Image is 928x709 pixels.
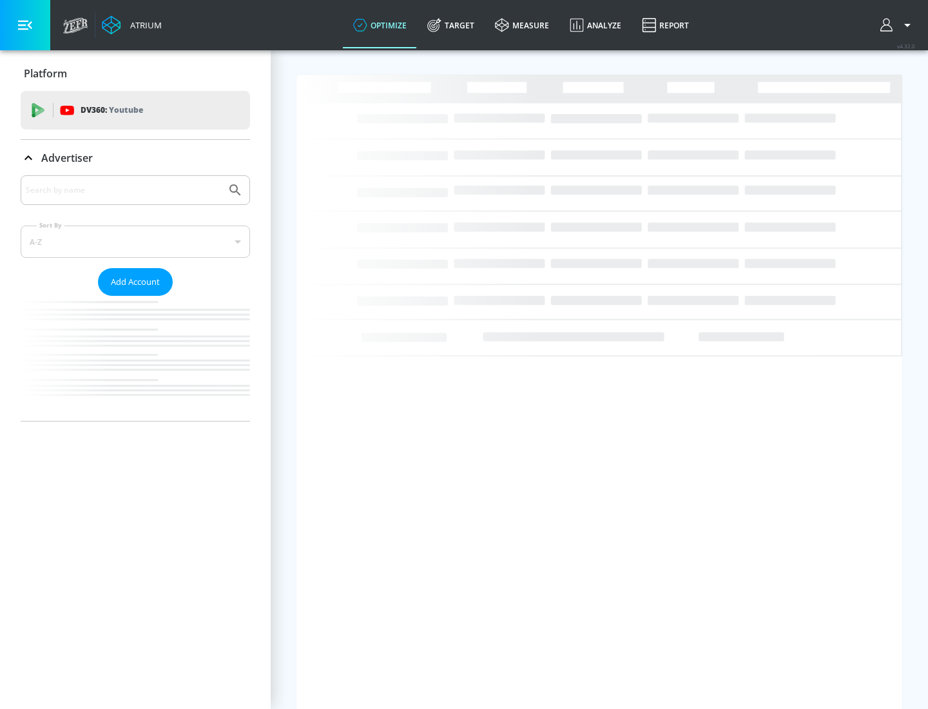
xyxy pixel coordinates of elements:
[897,43,915,50] span: v 4.32.0
[24,66,67,81] p: Platform
[417,2,485,48] a: Target
[81,103,143,117] p: DV360:
[21,226,250,258] div: A-Z
[21,91,250,130] div: DV360: Youtube
[485,2,559,48] a: measure
[559,2,632,48] a: Analyze
[109,103,143,117] p: Youtube
[102,15,162,35] a: Atrium
[125,19,162,31] div: Atrium
[21,55,250,92] div: Platform
[41,151,93,165] p: Advertiser
[111,275,160,289] span: Add Account
[21,296,250,421] nav: list of Advertiser
[37,221,64,229] label: Sort By
[26,182,221,199] input: Search by name
[632,2,699,48] a: Report
[21,140,250,176] div: Advertiser
[343,2,417,48] a: optimize
[21,175,250,421] div: Advertiser
[98,268,173,296] button: Add Account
